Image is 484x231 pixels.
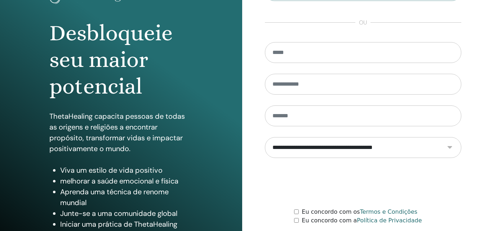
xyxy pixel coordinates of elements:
[302,217,422,224] font: Eu concordo com a
[308,169,418,197] iframe: reCAPTCHA
[355,18,370,27] span: ou
[49,20,193,100] h1: Desbloqueie seu maior potencial
[360,208,417,215] a: Termos e Condições
[60,176,193,186] li: melhorar a saúde emocional e física
[357,217,422,224] a: Política de Privacidade
[49,111,193,154] p: ThetaHealing capacita pessoas de todas as origens e religiões a encontrar propósito, transformar ...
[60,186,193,208] li: Aprenda uma técnica de renome mundial
[60,219,193,230] li: Iniciar uma prática de ThetaHealing
[60,165,193,176] li: Viva um estilo de vida positivo
[302,208,417,215] font: Eu concordo com os
[60,208,193,219] li: Junte-se a uma comunidade global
